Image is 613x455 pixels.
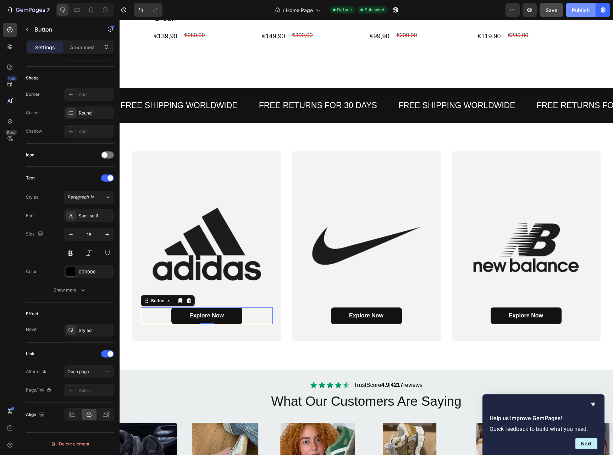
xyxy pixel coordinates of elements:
[3,3,53,17] button: 7
[490,414,597,423] h2: Help us improve GemPages!
[546,7,557,13] span: Save
[26,311,38,317] div: Effect
[286,6,313,14] span: Home Page
[490,400,597,449] div: Help us improve GemPages!
[26,368,46,375] div: After click
[35,44,55,51] p: Settings
[52,288,123,304] button: <p><span style="color:#FFFFFF;">Explore Now</span></p>
[365,7,384,13] span: Published
[64,365,114,378] button: Open page
[34,372,460,391] h2: What Our Customers Are Saying
[230,293,264,299] span: Explore Now
[26,410,46,420] div: Align
[490,426,597,432] p: Quick feedback to build what you need.
[7,76,17,81] div: 450
[417,81,535,91] p: FREE RETURNS FOR 30 DAYS
[34,25,95,34] p: Button
[46,6,50,14] p: 7
[389,293,424,299] span: Explore Now
[70,293,104,299] span: Explore Now
[279,81,396,91] p: FREE SHIPPING WORLDWIDE
[332,132,481,321] div: Background Image
[566,3,596,17] button: Publish
[54,287,87,294] div: Show more
[50,440,89,448] div: Delete element
[26,128,42,134] div: Shadow
[26,152,34,158] div: Icon
[271,362,284,368] strong: 4217
[64,191,114,204] button: Paragraph 1*
[540,3,563,17] button: Save
[30,278,46,284] div: Button
[262,362,270,368] strong: 4.9
[575,438,597,449] button: Next question
[79,128,112,135] div: Add...
[589,400,597,409] button: Hide survey
[79,327,112,334] div: Styled
[337,7,352,13] span: Default
[234,361,303,370] div: TrustScore | reviews
[26,351,34,357] div: Link
[26,175,35,181] div: Text
[26,194,38,200] div: Styles
[26,75,39,81] div: Shape
[70,44,94,51] p: Advanced
[26,110,40,116] div: Corner
[79,269,112,275] div: 000000
[26,387,52,393] div: Page/link
[67,369,89,374] span: Open page
[26,268,37,275] div: Color
[79,387,112,394] div: Add...
[79,110,112,116] div: Round
[26,326,38,333] div: Hover
[120,20,613,455] iframe: Design area
[13,132,162,321] div: Background Image
[67,194,94,200] span: Paragraph 1*
[134,3,162,17] div: Undo/Redo
[26,91,40,98] div: Border
[79,213,112,219] div: Sans-serif
[26,212,35,219] div: Font
[190,362,231,368] img: 5 stars
[26,438,114,450] button: Delete element
[5,130,17,135] div: Beta
[139,81,258,91] p: FREE RETURNS FOR 30 DAYS
[79,91,112,98] div: Add...
[26,229,45,239] div: Size
[26,284,114,296] button: Show more
[283,6,285,14] span: /
[572,6,590,14] div: Publish
[172,132,321,321] div: Background Image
